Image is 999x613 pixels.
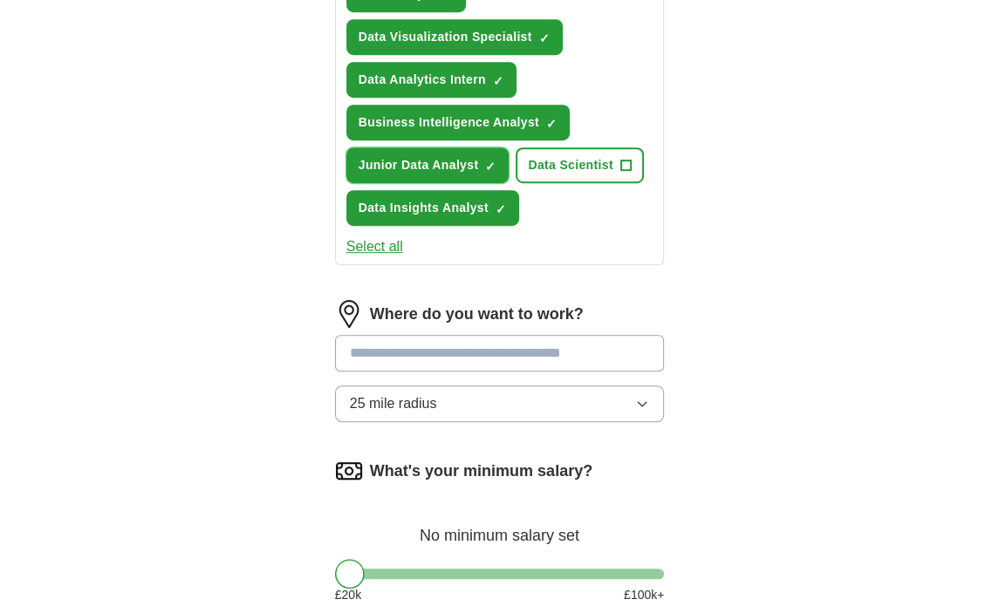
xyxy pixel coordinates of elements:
[350,393,437,414] span: 25 mile radius
[516,147,644,183] button: Data Scientist
[335,300,363,328] img: location.png
[359,28,532,46] span: Data Visualization Specialist
[539,31,550,45] span: ✓
[346,236,403,257] button: Select all
[335,506,665,548] div: No minimum salary set
[359,113,539,132] span: Business Intelligence Analyst
[546,117,557,131] span: ✓
[370,303,584,326] label: Where do you want to work?
[335,457,363,485] img: salary.png
[346,19,563,55] button: Data Visualization Specialist✓
[359,156,479,174] span: Junior Data Analyst
[335,586,361,604] span: £ 20 k
[485,160,496,174] span: ✓
[370,460,592,483] label: What's your minimum salary?
[493,74,503,88] span: ✓
[346,105,570,140] button: Business Intelligence Analyst✓
[346,190,519,226] button: Data Insights Analyst✓
[346,147,510,183] button: Junior Data Analyst✓
[346,62,517,98] button: Data Analytics Intern✓
[496,202,506,216] span: ✓
[359,199,489,217] span: Data Insights Analyst
[528,156,613,174] span: Data Scientist
[335,385,665,422] button: 25 mile radius
[624,586,664,604] span: £ 100 k+
[359,71,486,89] span: Data Analytics Intern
